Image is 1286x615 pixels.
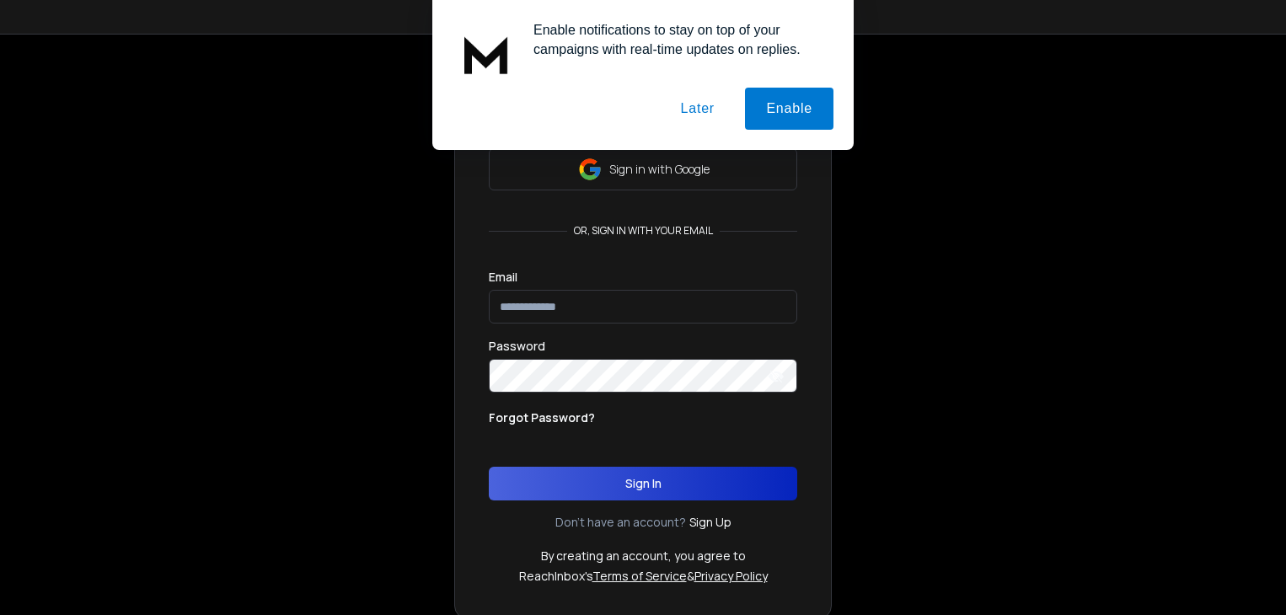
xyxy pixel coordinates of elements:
label: Email [489,271,517,283]
button: Enable [745,88,833,130]
p: Don't have an account? [555,514,686,531]
p: By creating an account, you agree to [541,548,746,564]
button: Later [659,88,735,130]
p: ReachInbox's & [519,568,768,585]
div: Enable notifications to stay on top of your campaigns with real-time updates on replies. [520,20,833,59]
button: Sign in with Google [489,148,797,190]
a: Privacy Policy [694,568,768,584]
p: Forgot Password? [489,409,595,426]
p: Sign in with Google [609,161,710,178]
img: notification icon [453,20,520,88]
p: or, sign in with your email [567,224,720,238]
button: Sign In [489,467,797,500]
a: Terms of Service [592,568,687,584]
label: Password [489,340,545,352]
a: Sign Up [689,514,731,531]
